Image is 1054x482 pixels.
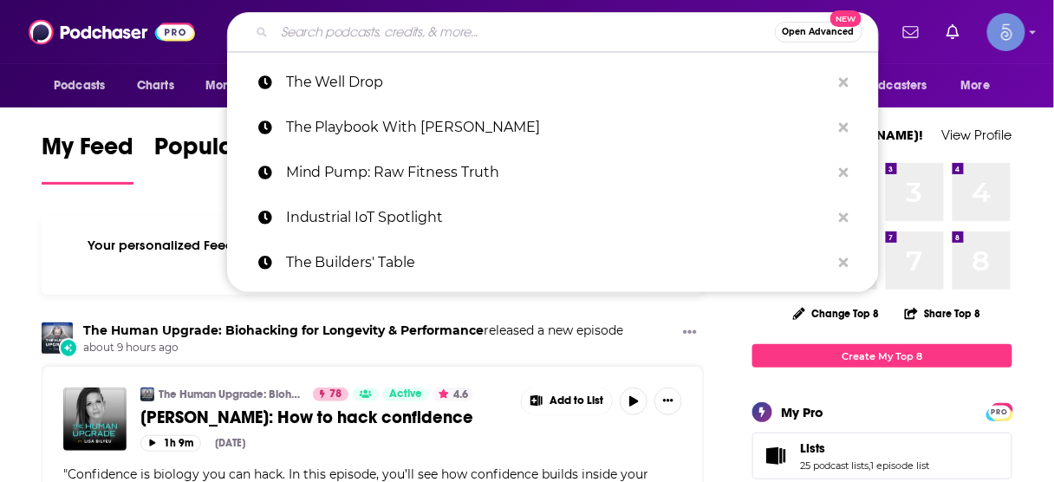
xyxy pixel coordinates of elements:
[783,303,890,324] button: Change Top 8
[83,322,484,338] a: The Human Upgrade: Biohacking for Longevity & Performance
[286,195,830,240] p: Industrial IoT Spotlight
[758,444,793,468] a: Lists
[83,322,623,339] h3: released a new episode
[205,74,267,98] span: Monitoring
[286,240,830,285] p: The Builders' Table
[140,407,509,428] a: [PERSON_NAME]: How to hack confidence
[227,150,879,195] a: Mind Pump: Raw Fitness Truth
[227,12,879,52] div: Search podcasts, credits, & more...
[329,386,342,403] span: 78
[949,69,1012,102] button: open menu
[940,17,966,47] a: Show notifications dropdown
[987,13,1025,51] span: Logged in as Spiral5-G1
[871,459,930,472] a: 1 episode list
[42,69,127,102] button: open menu
[286,150,830,195] p: Mind Pump: Raw Fitness Truth
[781,404,823,420] div: My Pro
[42,132,133,172] span: My Feed
[54,74,105,98] span: Podcasts
[215,437,245,449] div: [DATE]
[844,74,927,98] span: For Podcasters
[227,195,879,240] a: Industrial IoT Spotlight
[286,105,830,150] p: The Playbook With David Meltzer
[775,22,862,42] button: Open AdvancedNew
[783,28,855,36] span: Open Advanced
[313,388,348,401] a: 78
[800,440,930,456] a: Lists
[159,388,302,401] a: The Human Upgrade: Biohacking for Longevity & Performance
[227,240,879,285] a: The Builders' Table
[800,440,825,456] span: Lists
[42,132,133,185] a: My Feed
[869,459,871,472] span: ,
[140,407,473,428] span: [PERSON_NAME]: How to hack confidence
[989,406,1010,419] span: PRO
[830,10,862,27] span: New
[522,388,612,415] button: Show More Button
[942,127,1012,143] a: View Profile
[752,344,1012,368] a: Create My Top 8
[833,69,953,102] button: open menu
[987,13,1025,51] img: User Profile
[286,60,830,105] p: The Well Drop
[193,69,290,102] button: open menu
[896,17,926,47] a: Show notifications dropdown
[42,322,73,354] img: The Human Upgrade: Biohacking for Longevity & Performance
[989,405,1010,418] a: PRO
[227,60,879,105] a: The Well Drop
[275,18,775,46] input: Search podcasts, credits, & more...
[961,74,991,98] span: More
[137,74,174,98] span: Charts
[227,105,879,150] a: The Playbook With [PERSON_NAME]
[154,132,302,172] span: Popular Feed
[59,338,78,357] div: New Episode
[140,435,201,452] button: 1h 9m
[140,388,154,401] img: The Human Upgrade: Biohacking for Longevity & Performance
[676,322,704,344] button: Show More Button
[433,388,473,401] button: 4.6
[382,388,429,401] a: Active
[654,388,682,415] button: Show More Button
[126,69,185,102] a: Charts
[154,132,302,185] a: Popular Feed
[752,433,1012,479] span: Lists
[904,296,982,330] button: Share Top 8
[389,386,422,403] span: Active
[42,216,704,295] div: Your personalized Feed is curated based on the Podcasts, Creators, Users, and Lists that you Follow.
[63,388,127,451] img: Lisa Bilyeu: How to hack confidence
[800,459,869,472] a: 25 podcast lists
[987,13,1025,51] button: Show profile menu
[83,341,623,355] span: about 9 hours ago
[550,394,603,407] span: Add to List
[29,16,195,49] img: Podchaser - Follow, Share and Rate Podcasts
